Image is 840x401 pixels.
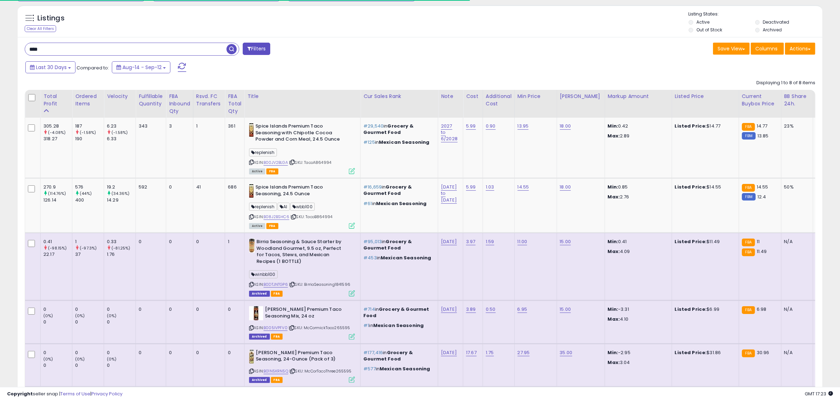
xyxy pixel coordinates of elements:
[608,349,618,356] strong: Min:
[43,362,72,369] div: 0
[139,350,161,356] div: 0
[169,350,188,356] div: 0
[757,349,769,356] span: 30.96
[107,313,117,319] small: (0%)
[560,123,571,130] a: 18.00
[111,191,129,196] small: (34.36%)
[43,251,72,258] div: 22.17
[75,136,104,142] div: 190
[518,238,527,245] a: 11.00
[271,377,283,383] span: FBA
[742,350,755,357] small: FBA
[196,184,220,190] div: 41
[80,191,92,196] small: (44%)
[675,123,707,129] b: Listed Price:
[608,306,666,313] p: -3.31
[608,359,666,366] p: 3.04
[228,184,239,190] div: 686
[228,239,239,245] div: 1
[169,184,188,190] div: 0
[486,123,496,130] a: 0.90
[43,313,53,319] small: (0%)
[107,319,135,325] div: 0
[255,184,341,199] b: Spice Islands Premium Taco Seasoning, 24.5 Ounce
[36,64,67,71] span: Last 30 Days
[196,306,220,313] div: 0
[43,93,69,107] div: Total Profit
[486,306,496,313] a: 0.50
[196,93,222,107] div: Rsvd. FC Transfers
[713,43,750,55] button: Save View
[75,251,104,258] div: 37
[742,93,778,107] div: Current Buybox Price
[608,248,620,255] strong: Max:
[675,123,733,129] div: $14.77
[763,19,790,25] label: Deactivated
[107,306,135,313] div: 0
[608,184,618,190] strong: Min:
[608,359,620,366] strong: Max:
[376,200,427,207] span: Mexican Seasoning
[107,251,135,258] div: 1.76
[675,306,733,313] div: $6.99
[289,325,350,331] span: | SKU: McCormickTaco265595
[608,239,666,245] p: 0.41
[196,350,220,356] div: 0
[608,93,669,100] div: Markup Amount
[249,291,270,297] span: Listings that have been deleted from Seller Central
[196,239,220,245] div: 0
[249,377,270,383] span: Listings that have been deleted from Seller Central
[518,306,527,313] a: 6.95
[228,123,239,129] div: 361
[608,184,666,190] p: 0.85
[696,27,722,33] label: Out of Stock
[107,184,135,190] div: 19.2
[7,390,33,397] strong: Copyright
[75,197,104,203] div: 400
[169,239,188,245] div: 0
[107,356,117,362] small: (0%)
[290,214,332,220] span: | SKU: TacoB864994
[139,239,161,245] div: 0
[784,184,808,190] div: 50%
[139,93,163,107] div: Fulfillable Quantity
[169,93,190,115] div: FBA inbound Qty
[466,306,476,313] a: 3.89
[75,319,104,325] div: 0
[139,123,161,129] div: 343
[25,25,56,32] div: Clear All Filters
[441,306,457,313] a: [DATE]
[373,322,424,329] span: Mexican Seasoning
[675,184,707,190] b: Listed Price:
[75,306,104,313] div: 0
[757,193,766,200] span: 12.4
[289,160,331,165] span: | SKU: TacoA864994
[675,349,707,356] b: Listed Price:
[363,139,375,146] span: #125
[363,123,383,129] span: #29,540
[466,238,476,245] a: 3.97
[363,139,433,146] p: in
[560,349,573,356] a: 35.00
[486,349,494,356] a: 1.75
[249,123,355,173] div: ASIN:
[363,306,433,319] p: in
[111,245,130,251] small: (-81.25%)
[75,239,104,245] div: 1
[363,365,376,372] span: #577
[757,184,768,190] span: 14.55
[466,349,477,356] a: 17.67
[560,184,571,191] a: 18.00
[107,362,135,369] div: 0
[43,123,72,129] div: 305.28
[139,306,161,313] div: 0
[43,356,53,362] small: (0%)
[441,184,457,203] a: [DATE] to [DATE]
[675,93,736,100] div: Listed Price
[742,248,755,256] small: FBA
[25,61,75,73] button: Last 30 Days
[466,93,480,100] div: Cost
[266,223,278,229] span: FBA
[608,123,666,129] p: 0.42
[139,184,161,190] div: 592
